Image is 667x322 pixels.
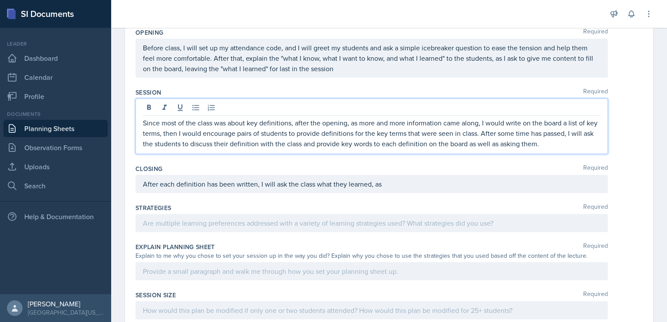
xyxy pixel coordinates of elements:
label: Explain Planning Sheet [135,243,215,251]
a: Profile [3,88,108,105]
div: Documents [3,110,108,118]
label: Session Size [135,291,176,299]
a: Calendar [3,69,108,86]
p: After each definition has been written, I will ask the class what they learned, as [143,179,601,189]
div: [PERSON_NAME] [28,299,104,308]
a: Search [3,177,108,194]
p: Since most of the class was about key definitions, after the opening, as more and more informatio... [143,118,601,149]
a: Uploads [3,158,108,175]
label: Opening [135,28,163,37]
span: Required [583,28,608,37]
label: Closing [135,164,162,173]
a: Planning Sheets [3,120,108,137]
label: Session [135,88,161,97]
span: Required [583,164,608,173]
span: Required [583,291,608,299]
span: Required [583,88,608,97]
span: Required [583,204,608,212]
div: [GEOGRAPHIC_DATA][US_STATE] [28,308,104,317]
label: Strategies [135,204,172,212]
a: Observation Forms [3,139,108,156]
div: Explain to me why you chose to set your session up in the way you did? Explain why you chose to u... [135,251,608,260]
a: Dashboard [3,49,108,67]
p: Before class, I will set up my attendance code, and I will greet my students and ask a simple ice... [143,43,601,74]
div: Help & Documentation [3,208,108,225]
div: Leader [3,40,108,48]
span: Required [583,243,608,251]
